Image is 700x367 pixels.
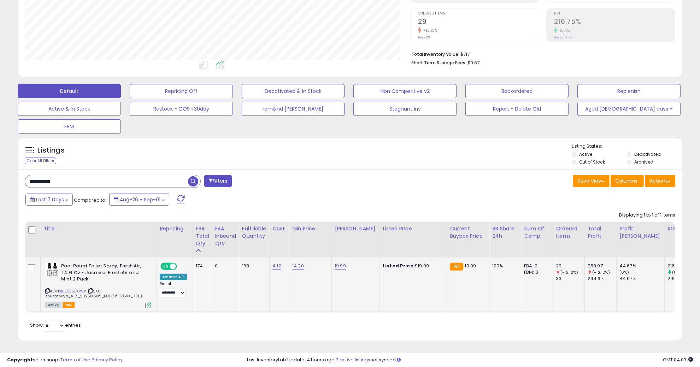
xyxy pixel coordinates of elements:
a: Terms of Use [60,356,90,363]
span: Compared to: [74,197,106,203]
div: 33 [556,276,584,282]
p: Listing States: [572,143,682,150]
button: Default [18,84,121,98]
div: Total Profit [588,225,613,240]
li: $717 [411,49,670,58]
button: Active & In Stock [18,102,121,116]
h2: 29 [418,18,539,27]
span: Last 7 Days [36,196,64,203]
div: 0 [215,263,234,269]
small: 0.01% [557,28,570,33]
div: 29 [556,263,584,269]
span: All listings currently available for purchase on Amazon [45,302,61,308]
b: Listed Price: [383,262,415,269]
label: Archived [634,159,653,165]
b: Poo-Pourri Toilet Spray, Fresh Air, 1.4 Fl Oz - Jasmine, Fresh Air and Mint 2 Pack [61,263,147,284]
a: B0D7J5D8WK [60,288,86,294]
div: $19.99 [383,263,441,269]
label: Out of Stock [579,159,605,165]
h2: 216.75% [554,18,675,27]
small: (0.01%) [672,270,687,275]
div: Title [43,225,154,232]
button: Report - Delete Old [465,102,569,116]
div: [PERSON_NAME] [335,225,377,232]
small: (-12.12%) [560,270,578,275]
div: 258.97 [588,263,616,269]
a: 19.99 [335,262,346,270]
div: Displaying 1 to 1 of 1 items [619,212,675,219]
button: Save View [573,175,610,187]
small: Prev: 216.73% [554,35,573,40]
small: (0%) [619,270,629,275]
div: Clear All Filters [25,158,56,164]
div: Amazon AI * [160,274,187,280]
div: Preset: [160,282,187,297]
div: FBA Total Qty [196,225,209,247]
div: Fulfillable Quantity [242,225,266,240]
button: Repricing Off [130,84,233,98]
button: Restock - OOS <30day [130,102,233,116]
button: Deactivated & In Stock [242,84,345,98]
span: OFF [176,264,187,270]
div: 44.67% [619,276,664,282]
div: FBA inbound Qty [215,225,236,247]
button: FBM [18,119,121,134]
div: Profit [PERSON_NAME] [619,225,661,240]
div: ROI [667,225,693,232]
span: 19.99 [465,262,476,269]
div: FBA: 0 [524,263,547,269]
div: ASIN: [45,263,151,307]
div: Min Price [292,225,329,232]
span: Aug-26 - Sep-01 [120,196,160,203]
button: Non Competitive v2 [353,84,457,98]
h5: Listings [37,146,65,155]
small: Prev: 33 [418,35,430,40]
label: Active [579,151,592,157]
div: 174 [196,263,207,269]
a: 14.20 [292,262,304,270]
b: Short Term Storage Fees: [411,60,466,66]
span: ROI [554,12,675,16]
div: Repricing [160,225,190,232]
span: FBA [63,302,75,308]
button: rom&nd [PERSON_NAME] [242,102,345,116]
button: Filters [204,175,232,187]
div: 44.67% [619,263,664,269]
span: 2025-09-9 04:07 GMT [663,356,693,363]
button: Backordered [465,84,569,98]
span: Ordered Items [418,12,539,16]
div: 168 [242,263,264,269]
div: Listed Price [383,225,444,232]
a: 4.12 [272,262,281,270]
button: Actions [645,175,675,187]
span: Show: entries [30,322,81,328]
button: Replenish [577,84,681,98]
img: 51o9fn4VN8L._SL40_.jpg [45,263,59,277]
small: FBA [450,263,463,271]
div: Ordered Items [556,225,582,240]
span: ON [161,264,170,270]
button: Last 7 Days [25,194,73,206]
small: -12.12% [421,28,437,33]
div: 100% [492,263,516,269]
div: 216.73% [667,276,696,282]
button: Stagnant Inv [353,102,457,116]
small: (-12.12%) [592,270,610,275]
div: Current Buybox Price [450,225,486,240]
div: 294.67 [588,276,616,282]
div: Cost [272,225,286,232]
b: Total Inventory Value: [411,51,459,57]
div: Num of Comp. [524,225,550,240]
span: Columns [615,177,637,184]
a: Privacy Policy [92,356,123,363]
strong: Copyright [7,356,33,363]
div: FBM: 0 [524,269,547,276]
button: Aged [DEMOGRAPHIC_DATA] days + [577,102,681,116]
div: seller snap | | [7,357,123,363]
label: Deactivated [634,151,661,157]
span: | SKU: sourcebuys_4.12_20250605_B0D7J5D8WK_3361 [45,288,142,299]
div: BB Share 24h. [492,225,518,240]
button: Aug-26 - Sep-01 [109,194,169,206]
a: 3 active listings [336,356,370,363]
span: $0.67 [467,59,480,66]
